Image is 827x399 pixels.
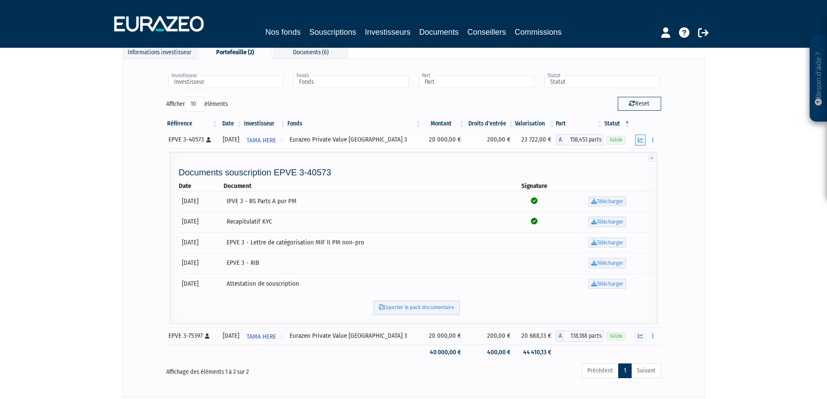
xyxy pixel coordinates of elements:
img: 1732889491-logotype_eurazeo_blanc_rvb.png [114,16,204,32]
th: Part: activer pour trier la colonne par ordre croissant [556,116,603,131]
div: Documents (6) [274,44,348,59]
span: TAMA HERE [247,329,276,345]
th: Référence : activer pour trier la colonne par ordre croissant [166,116,219,131]
div: Informations investisseur [123,44,197,59]
span: 158,453 parts [564,134,603,145]
a: Conseillers [468,26,506,38]
td: 20 000,00 € [422,327,465,345]
a: Télécharger [589,258,626,268]
i: Voir l'investisseur [280,132,283,148]
a: Télécharger [589,237,626,248]
div: Eurazeo Private Value [GEOGRAPHIC_DATA] 3 [290,331,419,340]
td: EPVE 3 - RIB [224,253,509,274]
div: A - Eurazeo Private Value Europe 3 [556,134,603,145]
td: 200,00 € [465,131,515,148]
div: EPVE 3-40573 [168,135,216,144]
span: A [556,134,564,145]
td: IPVE 3 - BS Parts A pur PM [224,191,509,212]
td: [DATE] [179,191,224,212]
th: Droits d'entrée: activer pour trier la colonne par ordre croissant [465,116,515,131]
span: Valide [606,332,626,340]
p: Besoin d'aide ? [814,40,824,118]
a: Nos fonds [265,26,300,38]
a: Télécharger [589,217,626,227]
th: Valorisation: activer pour trier la colonne par ordre croissant [515,116,556,131]
div: Eurazeo Private Value [GEOGRAPHIC_DATA] 3 [290,135,419,144]
td: EPVE 3 - Lettre de catégorisation MIF II PM non-pro [224,232,509,253]
th: Date [179,181,224,191]
select: Afficheréléments [185,97,204,112]
a: Investisseurs [365,26,410,40]
span: TAMA HERE [247,132,276,148]
a: Télécharger [589,279,626,289]
th: Investisseur: activer pour trier la colonne par ordre croissant [243,116,287,131]
a: Télécharger [589,196,626,207]
th: Montant: activer pour trier la colonne par ordre croissant [422,116,465,131]
a: 1 [618,363,632,378]
a: Souscriptions [309,26,356,38]
div: A - Eurazeo Private Value Europe 3 [556,330,603,342]
a: Commissions [515,26,562,38]
span: A [556,330,564,342]
td: 200,00 € [465,327,515,345]
td: [DATE] [179,232,224,253]
button: Reset [618,97,661,111]
h4: Documents souscription EPVE 3-40573 [179,168,655,177]
th: Fonds: activer pour trier la colonne par ordre croissant [287,116,422,131]
a: TAMA HERE [243,327,287,345]
td: 20 688,13 € [515,327,556,345]
div: [DATE] [221,135,240,144]
td: 20 000,00 € [422,131,465,148]
td: [DATE] [179,211,224,232]
span: Valide [606,136,626,144]
th: Statut : activer pour trier la colonne par ordre d&eacute;croissant [603,116,631,131]
th: Document [224,181,509,191]
i: [Français] Personne physique [205,333,210,339]
td: Attestation de souscription [224,274,509,294]
td: [DATE] [179,274,224,294]
i: Voir l'investisseur [280,329,283,345]
i: [Français] Personne physique [206,137,211,142]
td: 40 000,00 € [422,345,465,360]
span: 138,188 parts [564,330,603,342]
th: Signature [508,181,560,191]
td: 23 722,00 € [515,131,556,148]
td: 44 410,13 € [515,345,556,360]
div: Portefeuille (2) [198,44,272,59]
div: EPVE 3-75397 [168,331,216,340]
a: Documents [419,26,459,38]
th: Date: activer pour trier la colonne par ordre croissant [218,116,243,131]
a: Exporter le pack documentaire [373,300,460,315]
td: Recapitulatif KYC [224,211,509,232]
div: Affichage des éléments 1 à 2 sur 2 [166,363,365,376]
a: TAMA HERE [243,131,287,148]
td: 400,00 € [465,345,515,360]
div: [DATE] [221,331,240,340]
label: Afficher éléments [166,97,228,112]
td: [DATE] [179,253,224,274]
